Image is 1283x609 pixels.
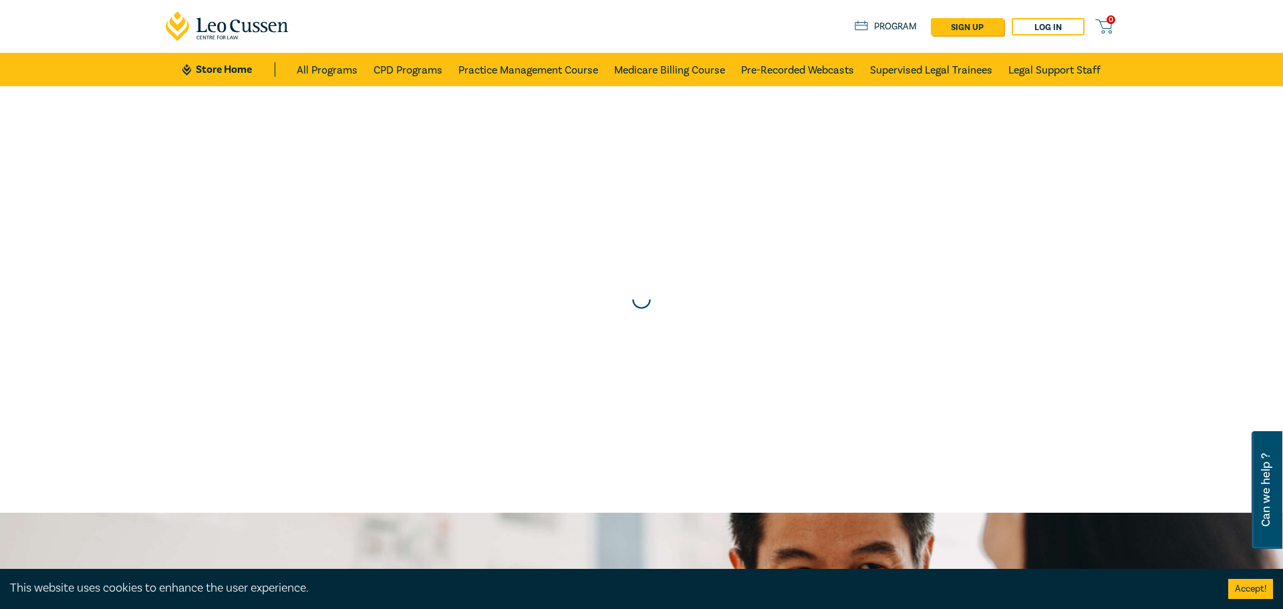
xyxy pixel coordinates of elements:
[1008,53,1101,86] a: Legal Support Staff
[182,62,275,77] a: Store Home
[870,53,992,86] a: Supervised Legal Trainees
[741,53,854,86] a: Pre-Recorded Webcasts
[1228,579,1273,599] button: Accept cookies
[10,580,1208,597] div: This website uses cookies to enhance the user experience.
[614,53,725,86] a: Medicare Billing Course
[855,19,917,34] a: Program
[374,53,442,86] a: CPD Programs
[1107,15,1115,24] span: 0
[931,18,1004,35] a: sign up
[458,53,598,86] a: Practice Management Course
[297,53,358,86] a: All Programs
[1260,439,1272,541] span: Can we help ?
[1012,18,1085,35] a: Log in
